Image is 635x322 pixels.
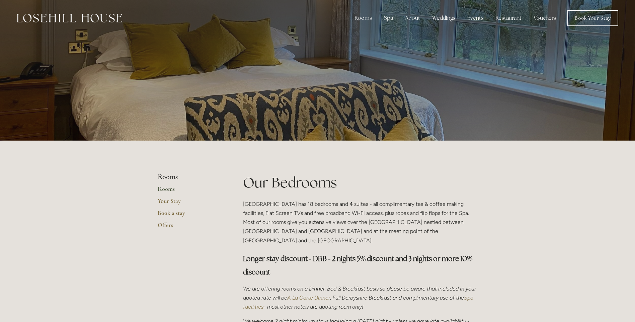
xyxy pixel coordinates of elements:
[263,304,364,310] em: - most other hotels are quoting room only!
[17,14,122,22] img: Losehill House
[158,197,222,209] a: Your Stay
[490,11,527,25] div: Restaurant
[243,286,477,301] em: We are offering rooms on a Dinner, Bed & Breakfast basis so please be aware that included in your...
[330,295,464,301] em: , Full Derbyshire Breakfast and complimentary use of the
[379,11,398,25] div: Spa
[158,209,222,221] a: Book a stay
[287,295,330,301] a: A La Carte Dinner
[349,11,377,25] div: Rooms
[427,11,461,25] div: Weddings
[400,11,425,25] div: About
[243,173,478,192] h1: Our Bedrooms
[158,173,222,181] li: Rooms
[158,221,222,233] a: Offers
[462,11,489,25] div: Events
[158,185,222,197] a: Rooms
[528,11,561,25] a: Vouchers
[567,10,618,26] a: Book Your Stay
[243,254,474,276] strong: Longer stay discount - DBB - 2 nights 5% discount and 3 nights or more 10% discount
[243,199,478,245] p: [GEOGRAPHIC_DATA] has 18 bedrooms and 4 suites - all complimentary tea & coffee making facilities...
